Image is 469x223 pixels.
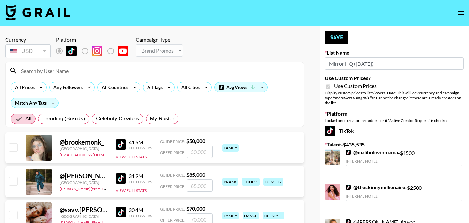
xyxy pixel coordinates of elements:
[150,115,174,123] span: My Roster
[243,212,259,219] div: dance
[325,141,464,148] label: Talent - $ 435,535
[455,7,468,20] button: open drawer
[11,98,58,108] div: Match Any Tags
[42,115,85,123] span: Trending (Brands)
[346,150,351,155] img: TikTok
[116,188,147,193] button: View Full Stats
[325,126,464,136] div: TikTok
[116,173,126,184] img: TikTok
[136,36,183,43] div: Campaign Type
[325,91,464,105] div: Display custom prices to list viewers. Note: This will lock currency and campaign type . Cannot b...
[346,149,398,156] a: @malibulovinmama
[50,82,84,92] div: Any Followers
[346,184,462,212] div: - $ 2500
[160,207,185,212] span: Guide Price:
[5,43,51,59] div: Currency is locked to USD
[222,212,239,219] div: family
[60,151,125,157] a: [EMAIL_ADDRESS][DOMAIN_NAME]
[187,179,213,192] input: 85,000
[5,36,51,43] div: Currency
[129,213,152,218] div: Followers
[346,194,462,199] div: Internal Notes:
[346,185,351,190] img: TikTok
[92,46,102,56] img: Instagram
[60,138,108,146] div: @ brookemonk_
[187,146,213,158] input: 50,000
[160,184,185,189] span: Offer Price:
[346,184,405,190] a: @theskinnymillionaire
[56,44,133,58] div: List locked to TikTok.
[325,110,464,117] label: Platform
[118,46,128,56] img: YouTube
[129,139,152,146] div: 41.5M
[116,139,126,150] img: TikTok
[129,179,152,184] div: Followers
[60,185,156,191] a: [PERSON_NAME][EMAIL_ADDRESS][DOMAIN_NAME]
[5,5,70,20] img: Grail Talent
[186,205,205,212] strong: $ 70,000
[263,212,284,219] div: lifestyle
[56,36,133,43] div: Platform
[222,144,239,152] div: family
[186,172,205,178] strong: $ 85,000
[346,159,462,164] div: Internal Notes:
[160,218,185,223] span: Offer Price:
[60,146,108,151] div: [GEOGRAPHIC_DATA]
[66,46,77,56] img: TikTok
[116,207,126,217] img: TikTok
[25,115,31,123] span: All
[129,207,152,213] div: 30.4M
[325,75,464,81] label: Use Custom Prices?
[129,173,152,179] div: 31.9M
[129,146,152,150] div: Followers
[60,172,108,180] div: @ [PERSON_NAME].[PERSON_NAME]
[96,115,139,123] span: Celebrity Creators
[215,82,267,92] div: Avg Views
[178,82,201,92] div: All Cities
[98,82,130,92] div: All Countries
[263,178,283,186] div: comedy
[116,154,147,159] button: View Full Stats
[17,65,300,76] input: Search by User Name
[160,150,185,155] span: Offer Price:
[242,178,260,186] div: fitness
[325,126,335,136] img: TikTok
[332,95,374,100] em: for bookers using this list
[334,83,377,89] span: Use Custom Prices
[160,139,185,144] span: Guide Price:
[143,82,164,92] div: All Tags
[325,118,464,123] div: Locked once creators are added, or if "Active Creator Request" is checked.
[346,149,462,177] div: - $ 1500
[186,138,205,144] strong: $ 50,000
[60,180,108,185] div: [GEOGRAPHIC_DATA]
[11,82,36,92] div: All Prices
[7,46,50,57] div: USD
[60,206,108,214] div: @ savv.[PERSON_NAME]
[325,31,348,44] button: Save
[222,178,238,186] div: prank
[325,49,464,56] label: List Name
[60,214,108,219] div: [GEOGRAPHIC_DATA]
[160,173,185,178] span: Guide Price:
